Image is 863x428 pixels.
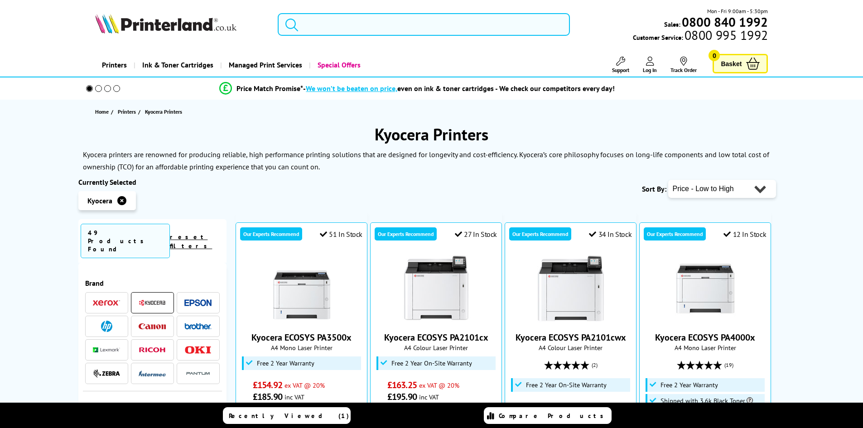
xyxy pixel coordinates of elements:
div: Our Experts Recommend [644,227,706,240]
span: 0800 995 1992 [683,31,768,39]
div: 51 In Stock [320,230,362,239]
div: 27 In Stock [455,230,497,239]
a: Epson [184,297,212,308]
span: Recently Viewed (1) [229,412,349,420]
img: Intermec [139,370,166,377]
span: Free 2 Year Warranty [661,381,718,389]
span: Log In [643,67,657,73]
span: Customer Service: [633,31,768,42]
a: Kyocera ECOSYS PA3500x [251,332,352,343]
a: Compare Products [484,407,612,424]
a: Kyocera ECOSYS PA2101cx [402,315,470,324]
img: Printerland Logo [95,14,236,34]
span: Sort By: [642,184,666,193]
a: OKI [184,344,212,356]
a: Printers [95,53,134,77]
span: ex VAT @ 20% [284,381,325,390]
span: Compare Products [499,412,608,420]
img: Kyocera ECOSYS PA2101cx [402,255,470,322]
img: Pantum [184,368,212,379]
img: Epson [184,299,212,306]
span: £163.25 [387,379,417,391]
span: We won’t be beaten on price, [306,84,397,93]
span: Basket [721,58,742,70]
span: ex VAT @ 20% [419,381,459,390]
span: inc VAT [419,393,439,401]
img: Canon [139,323,166,329]
a: Kyocera [139,297,166,308]
span: £181.58 [522,401,551,413]
span: £154.92 [253,379,282,391]
a: Kyocera ECOSYS PA4000x [671,315,739,324]
span: Free 2 Year On-Site Warranty [526,381,607,389]
span: Sales: [664,20,680,29]
b: 0800 840 1992 [682,14,768,30]
a: Kyocera ECOSYS PA2101cx [384,332,488,343]
span: A4 Colour Laser Printer [375,343,497,352]
span: Free 2 Year Warranty [257,360,314,367]
img: Kyocera ECOSYS PA2101cwx [537,255,605,322]
a: Kyocera ECOSYS PA2101cwx [537,315,605,324]
span: Printers [118,107,136,116]
img: Kyocera [139,299,166,306]
img: OKI [184,346,212,354]
a: Support [612,57,629,73]
h1: Kyocera Printers [78,124,785,145]
li: modal_Promise [74,81,761,96]
img: Kyocera ECOSYS PA4000x [671,255,739,322]
img: Ricoh [139,347,166,352]
img: HP [101,321,112,332]
span: A4 Mono Laser Printer [644,343,766,352]
div: Our Experts Recommend [240,227,302,240]
span: inc VAT [284,393,304,401]
a: Managed Print Services [220,53,309,77]
a: Printerland Logo [95,14,267,35]
span: Ink & Toner Cartridges [142,53,213,77]
div: 34 In Stock [589,230,632,239]
a: Kyocera ECOSYS PA2101cwx [516,332,626,343]
a: Basket 0 [713,54,768,73]
div: Currently Selected [78,178,227,187]
span: 0 [709,50,720,61]
img: Kyocera ECOSYS PA3500x [268,255,336,322]
a: Log In [643,57,657,73]
span: £185.90 [253,391,282,403]
a: Xerox [93,297,120,308]
a: Kyocera ECOSYS PA3500x [268,315,336,324]
a: Intermec [139,368,166,379]
span: Free 2 Year On-Site Warranty [391,360,472,367]
p: Kyocera printers are renowned for producing reliable, high performance printing solutions that ar... [83,150,769,171]
a: reset filters [170,233,212,250]
a: Recently Viewed (1) [223,407,351,424]
span: (2) [592,356,598,374]
img: Brother [184,323,212,329]
a: Printers [118,107,138,116]
img: Xerox [93,300,120,306]
a: Lexmark [93,344,120,356]
span: 49 Products Found [81,224,170,258]
div: 12 In Stock [723,230,766,239]
a: Special Offers [309,53,367,77]
a: Canon [139,321,166,332]
a: Home [95,107,111,116]
a: Ricoh [139,344,166,356]
span: Price Match Promise* [236,84,303,93]
span: Mon - Fri 9:00am - 5:30pm [707,7,768,15]
img: Lexmark [93,347,120,353]
a: HP [93,321,120,332]
span: Kyocera [87,196,112,205]
span: A4 Colour Laser Printer [510,343,632,352]
a: Brother [184,321,212,332]
a: Ink & Toner Cartridges [134,53,220,77]
a: Track Order [670,57,697,73]
a: Kyocera ECOSYS PA4000x [655,332,755,343]
span: Brand [85,279,220,288]
span: A4 Mono Laser Printer [241,343,362,352]
a: 0800 840 1992 [680,18,768,26]
span: Support [612,67,629,73]
span: Kyocera Printers [145,108,182,115]
span: (19) [724,356,733,374]
img: Zebra [93,369,120,378]
a: Zebra [93,368,120,379]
